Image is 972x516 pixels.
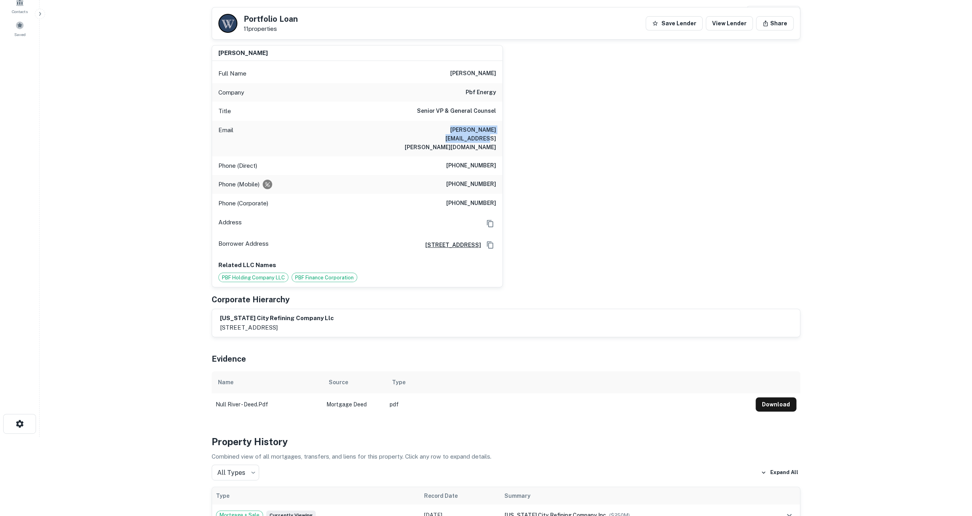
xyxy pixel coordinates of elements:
[220,314,334,323] h6: [US_STATE] city refining company llc
[386,393,752,415] td: pdf
[446,180,496,189] h6: [PHONE_NUMBER]
[322,393,386,415] td: Mortgage Deed
[212,371,800,415] div: scrollable content
[484,218,496,230] button: Copy Address
[420,487,500,505] th: Record Date
[244,15,298,23] h5: Portfolio Loan
[220,323,334,332] p: [STREET_ADDRESS]
[446,199,496,208] h6: [PHONE_NUMBER]
[329,378,348,387] div: Source
[218,49,268,58] h6: [PERSON_NAME]
[484,239,496,251] button: Copy Address
[212,353,246,365] h5: Evidence
[244,25,298,32] p: 11 properties
[12,8,28,15] span: Contacts
[218,180,260,189] p: Phone (Mobile)
[212,6,273,20] h4: Buyer Details
[419,241,481,249] a: [STREET_ADDRESS]
[212,465,259,480] div: All Types
[263,180,272,189] div: Requests to not be contacted at this number
[2,18,37,39] a: Saved
[14,31,26,38] span: Saved
[756,16,794,30] button: Share
[212,434,800,449] h4: Property History
[212,371,322,393] th: Name
[212,294,290,305] h5: Corporate Hierarchy
[212,393,322,415] td: null river - deed.pdf
[212,452,800,461] p: Combined view of all mortgages, transfers, and liens for this property. Click any row to expand d...
[218,199,268,208] p: Phone (Corporate)
[212,487,420,505] th: Type
[417,106,496,116] h6: Senior VP & General Counsel
[218,106,231,116] p: Title
[500,487,758,505] th: Summary
[218,218,242,230] p: Address
[219,274,288,282] span: PBF Holding Company LLC
[292,274,357,282] span: PBF Finance Corporation
[218,88,244,97] p: Company
[450,69,496,78] h6: [PERSON_NAME]
[466,88,496,97] h6: pbf energy
[401,125,496,152] h6: [PERSON_NAME][EMAIL_ADDRESS][PERSON_NAME][DOMAIN_NAME]
[218,239,269,251] p: Borrower Address
[218,378,233,387] div: Name
[706,16,753,30] a: View Lender
[392,378,405,387] div: Type
[646,16,703,30] button: Save Lender
[218,260,496,270] p: Related LLC Names
[756,397,796,412] button: Download
[386,371,752,393] th: Type
[218,125,233,152] p: Email
[446,161,496,171] h6: [PHONE_NUMBER]
[218,161,257,171] p: Phone (Direct)
[759,467,800,478] button: Expand All
[322,371,386,393] th: Source
[218,69,246,78] p: Full Name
